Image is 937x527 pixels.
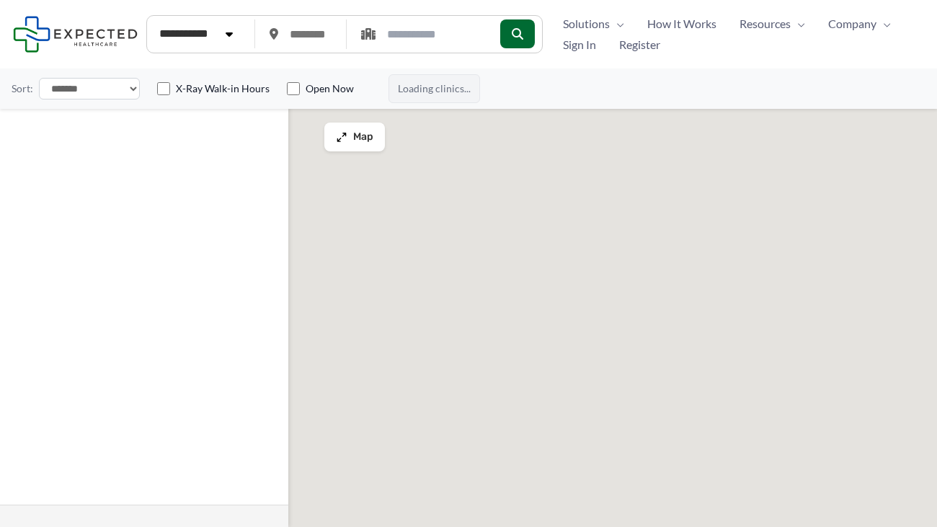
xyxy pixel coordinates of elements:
[551,13,636,35] a: SolutionsMenu Toggle
[176,81,270,96] label: X-Ray Walk-in Hours
[563,34,596,56] span: Sign In
[876,13,891,35] span: Menu Toggle
[336,131,347,143] img: Maximize
[740,13,791,35] span: Resources
[791,13,805,35] span: Menu Toggle
[563,13,610,35] span: Solutions
[619,34,660,56] span: Register
[12,79,33,98] label: Sort:
[828,13,876,35] span: Company
[388,74,480,103] span: Loading clinics...
[610,13,624,35] span: Menu Toggle
[306,81,354,96] label: Open Now
[647,13,716,35] span: How It Works
[353,131,373,143] span: Map
[324,123,385,151] button: Map
[636,13,728,35] a: How It Works
[608,34,672,56] a: Register
[551,34,608,56] a: Sign In
[728,13,817,35] a: ResourcesMenu Toggle
[13,16,138,53] img: Expected Healthcare Logo - side, dark font, small
[817,13,902,35] a: CompanyMenu Toggle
